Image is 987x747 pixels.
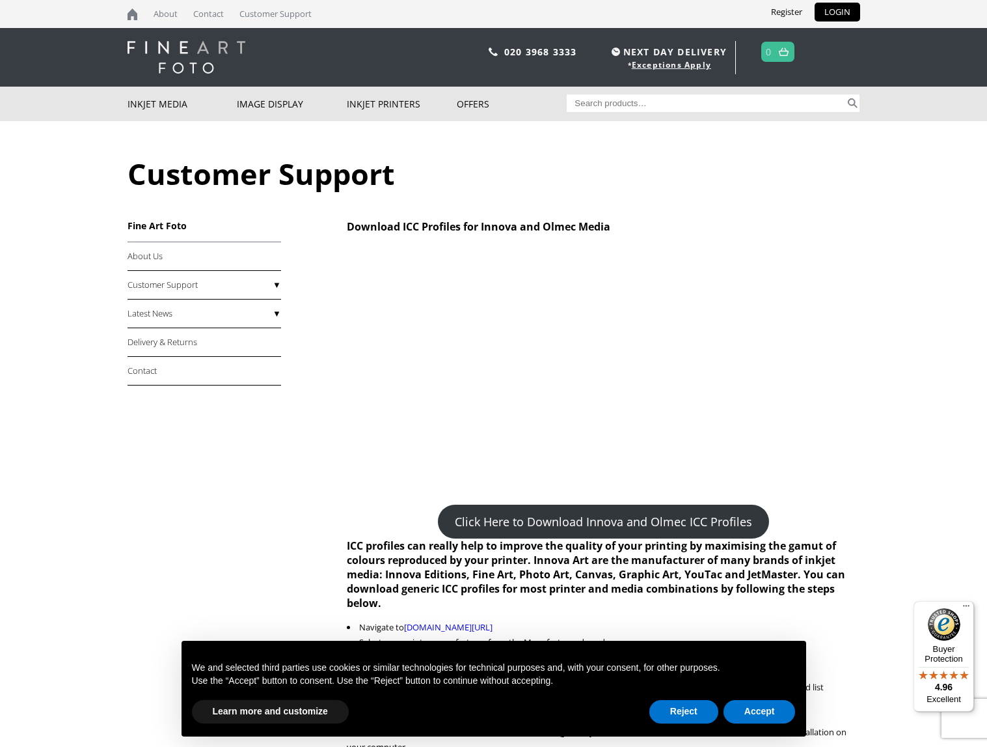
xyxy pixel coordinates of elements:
[192,662,796,675] p: We and selected third parties use cookies or similar technologies for technical purposes and, wit...
[404,621,493,633] a: [DOMAIN_NAME][URL]
[171,630,817,747] div: Notice
[347,539,859,610] h2: ICC profiles can really help to improve the quality of your printing by maximising the gamut of c...
[347,87,457,121] a: Inkjet Printers
[128,219,281,232] h3: Fine Art Foto
[612,48,620,56] img: time.svg
[815,3,860,21] a: LOGIN
[608,44,727,59] span: NEXT DAY DELIVERY
[632,59,711,70] a: Exceptions Apply
[928,608,960,641] img: Trusted Shops Trustmark
[845,94,860,112] button: Search
[347,219,859,234] h2: Download ICC Profiles for Innova and Olmec Media
[128,300,281,328] a: Latest News
[935,682,953,692] span: 4.96
[723,700,796,724] button: Accept
[761,3,812,21] a: Register
[128,271,281,300] a: Customer Support
[438,505,769,539] a: Click Here to Download Innova and Olmec ICC Profiles
[128,328,281,357] a: Delivery & Returns
[128,357,281,386] a: Contact
[958,601,974,617] button: Menu
[649,700,718,724] button: Reject
[913,694,974,705] p: Excellent
[567,94,845,112] input: Search products…
[766,42,772,61] a: 0
[128,87,237,121] a: Inkjet Media
[192,675,796,688] p: Use the “Accept” button to consent. Use the “Reject” button to continue without accepting.
[457,87,567,121] a: Offers
[779,48,789,56] img: basket.svg
[489,48,498,56] img: phone.svg
[504,46,577,58] a: 020 3968 3333
[913,644,974,664] p: Buyer Protection
[347,620,859,635] li: Navigate to
[128,242,281,271] a: About Us
[128,154,860,193] h1: Customer Support
[347,244,859,505] img: Download Generic ICC Profiles Innova and Olmec Media
[913,601,974,712] button: Trusted Shops TrustmarkBuyer Protection4.96Excellent
[192,700,349,724] button: Learn more and customize
[237,87,347,121] a: Image Display
[128,41,245,74] img: logo-white.svg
